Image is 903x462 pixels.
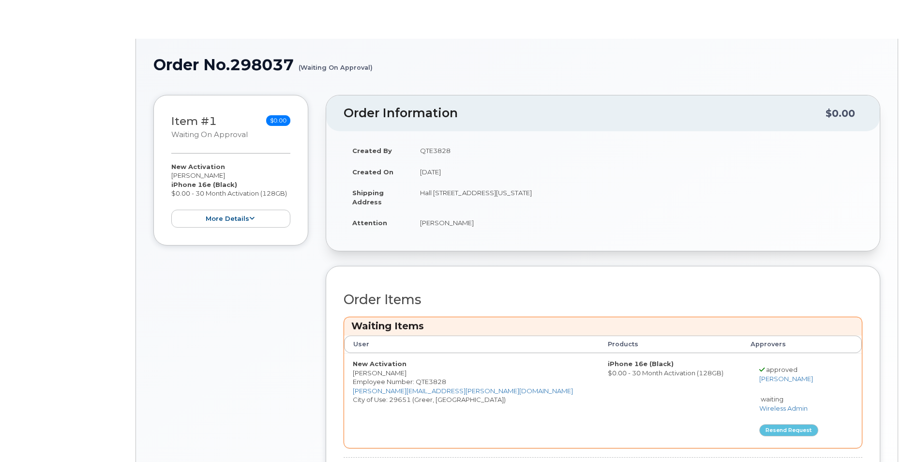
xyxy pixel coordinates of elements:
strong: Created By [352,147,392,154]
th: Products [599,336,742,353]
h3: Item #1 [171,115,248,140]
h2: Order Items [344,293,862,307]
small: (Waiting On Approval) [299,56,373,71]
h3: Waiting Items [351,320,855,333]
th: Approvers [742,336,843,353]
button: more details [171,210,290,228]
div: [PERSON_NAME] $0.00 - 30 Month Activation (128GB) [171,162,290,228]
th: User [344,336,599,353]
span: Employee Number: QTE3828 [353,378,446,385]
td: QTE3828 [411,140,862,161]
strong: New Activation [353,360,406,368]
strong: Created On [352,168,393,176]
button: Resend request [759,424,819,436]
strong: Attention [352,219,387,227]
td: [PERSON_NAME] City of Use: 29651 (Greer, [GEOGRAPHIC_DATA]) [344,353,599,448]
strong: Shipping Address [352,189,384,206]
td: [DATE] [411,161,862,183]
a: Wireless Admin [759,404,808,412]
strong: New Activation [171,163,225,170]
strong: iPhone 16e (Black) [171,181,237,188]
strong: iPhone 16e (Black) [608,360,674,368]
td: $0.00 - 30 Month Activation (128GB) [599,353,742,448]
a: [PERSON_NAME] [759,375,813,383]
span: waiting [761,395,783,403]
span: $0.00 [266,115,290,126]
td: Hall [STREET_ADDRESS][US_STATE] [411,182,862,212]
td: [PERSON_NAME] [411,212,862,233]
h2: Order Information [344,107,826,120]
span: approved [766,366,798,373]
h1: Order No.298037 [153,56,880,73]
a: [PERSON_NAME][EMAIL_ADDRESS][PERSON_NAME][DOMAIN_NAME] [353,387,573,395]
div: $0.00 [826,104,855,123]
small: Waiting On Approval [171,130,248,139]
